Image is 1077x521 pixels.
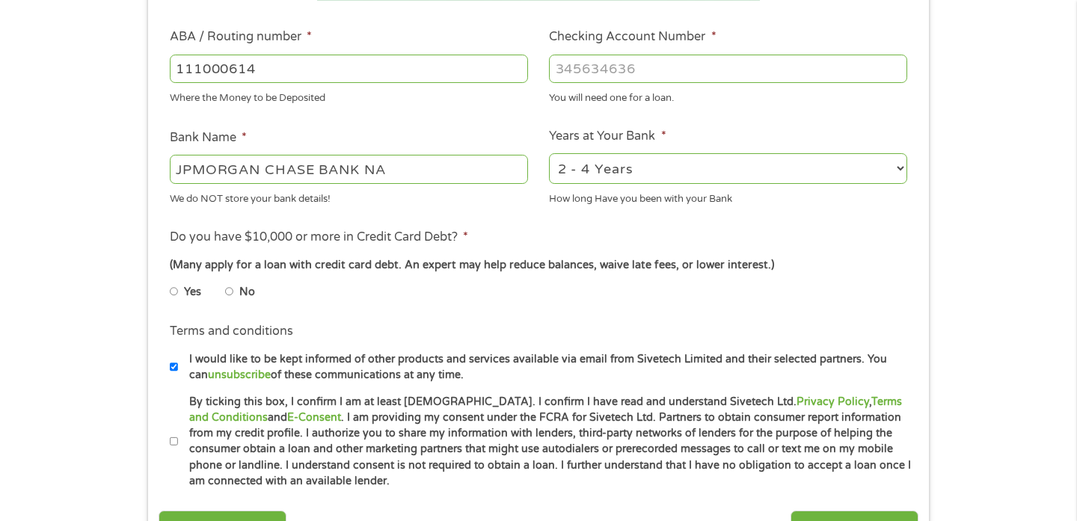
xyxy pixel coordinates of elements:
[549,29,716,45] label: Checking Account Number
[549,86,907,106] div: You will need one for a loan.
[178,394,912,490] label: By ticking this box, I confirm I am at least [DEMOGRAPHIC_DATA]. I confirm I have read and unders...
[549,186,907,206] div: How long Have you been with your Bank
[170,257,907,274] div: (Many apply for a loan with credit card debt. An expert may help reduce balances, waive late fees...
[170,55,528,83] input: 263177916
[184,284,201,300] label: Yes
[170,229,468,245] label: Do you have $10,000 or more in Credit Card Debt?
[549,129,666,144] label: Years at Your Bank
[549,55,907,83] input: 345634636
[797,395,869,408] a: Privacy Policy
[170,86,528,106] div: Where the Money to be Deposited
[170,186,528,206] div: We do NOT store your bank details!
[208,369,271,381] a: unsubscribe
[170,324,293,339] label: Terms and conditions
[170,29,312,45] label: ABA / Routing number
[287,411,341,424] a: E-Consent
[170,130,247,146] label: Bank Name
[239,284,255,300] label: No
[178,351,912,383] label: I would like to be kept informed of other products and services available via email from Sivetech...
[189,395,902,424] a: Terms and Conditions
